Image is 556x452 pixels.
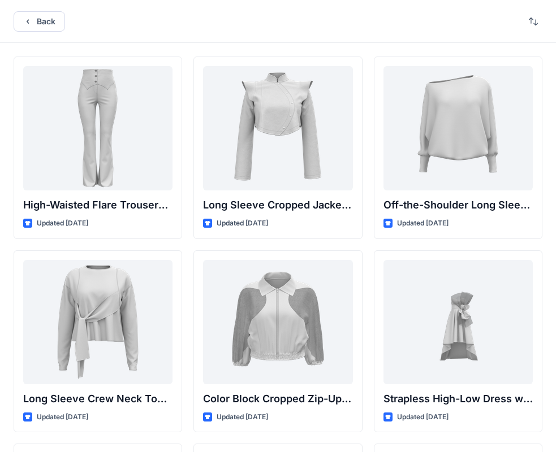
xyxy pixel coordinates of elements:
p: Color Block Cropped Zip-Up Jacket with Sheer Sleeves [203,391,352,407]
p: Off-the-Shoulder Long Sleeve Top [383,197,533,213]
p: Updated [DATE] [217,218,268,229]
a: Off-the-Shoulder Long Sleeve Top [383,66,533,190]
p: Updated [DATE] [397,411,449,423]
button: Back [14,11,65,32]
p: Updated [DATE] [37,218,88,229]
a: Color Block Cropped Zip-Up Jacket with Sheer Sleeves [203,260,352,384]
p: Strapless High-Low Dress with Side Bow Detail [383,391,533,407]
a: High-Waisted Flare Trousers with Button Detail [23,66,173,190]
p: Updated [DATE] [397,218,449,229]
p: Updated [DATE] [217,411,268,423]
p: High-Waisted Flare Trousers with Button Detail [23,197,173,213]
p: Long Sleeve Cropped Jacket with Mandarin Collar and Shoulder Detail [203,197,352,213]
p: Long Sleeve Crew Neck Top with Asymmetrical Tie Detail [23,391,173,407]
a: Long Sleeve Cropped Jacket with Mandarin Collar and Shoulder Detail [203,66,352,190]
a: Strapless High-Low Dress with Side Bow Detail [383,260,533,384]
a: Long Sleeve Crew Neck Top with Asymmetrical Tie Detail [23,260,173,384]
p: Updated [DATE] [37,411,88,423]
